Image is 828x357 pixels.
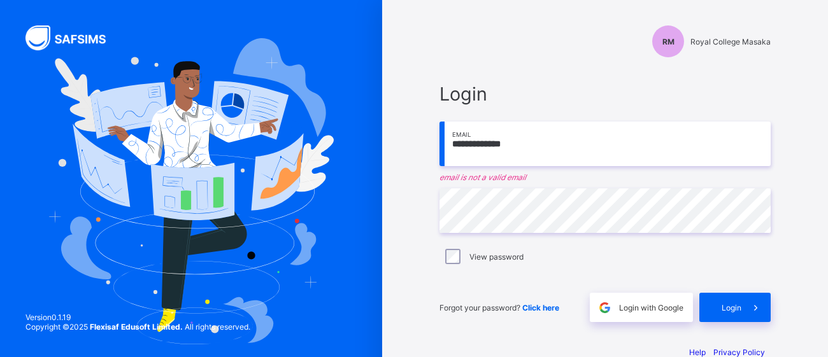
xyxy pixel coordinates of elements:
[25,322,250,332] span: Copyright © 2025 All rights reserved.
[48,38,333,344] img: Hero Image
[689,347,706,357] a: Help
[713,347,765,357] a: Privacy Policy
[522,303,559,312] a: Click here
[439,83,771,105] span: Login
[439,172,771,182] em: email is not a valid email
[597,300,612,315] img: google.396cfc9801f0270233282035f929180a.svg
[662,37,675,46] span: RM
[90,322,183,332] strong: Flexisaf Edusoft Limited.
[439,303,559,312] span: Forgot your password?
[619,303,683,312] span: Login with Google
[25,312,250,322] span: Version 0.1.19
[469,252,524,262] label: View password
[690,37,771,46] span: Royal College Masaka
[722,303,741,312] span: Login
[25,25,121,50] img: SAFSIMS Logo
